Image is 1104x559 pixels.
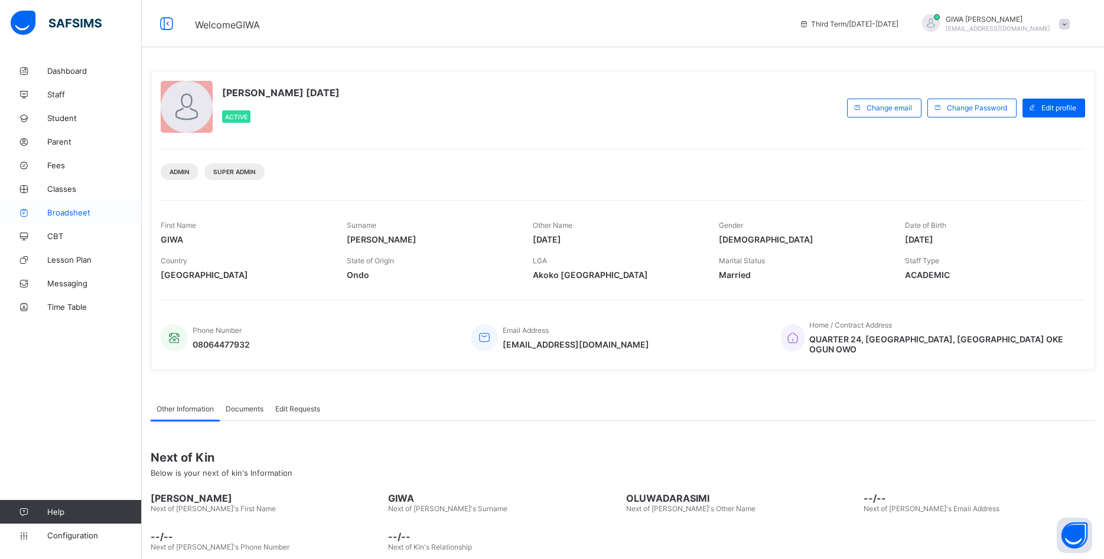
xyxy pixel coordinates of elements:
div: GIWAJEROME [910,14,1076,34]
span: Marital Status [719,256,765,265]
span: Broadsheet [47,208,142,217]
span: Date of Birth [905,221,946,230]
span: Other Name [533,221,572,230]
span: Next of [PERSON_NAME]'s Surname [388,504,507,513]
span: [PERSON_NAME] [347,234,515,244]
span: First Name [161,221,196,230]
span: Married [719,270,887,280]
span: Super Admin [213,168,256,175]
span: --/-- [388,531,620,542]
span: Next of [PERSON_NAME]'s Email Address [864,504,999,513]
span: Active [225,113,247,120]
span: Welcome GIWA [195,19,260,31]
span: Parent [47,137,142,146]
span: ACADEMIC [905,270,1073,280]
span: State of Origin [347,256,394,265]
span: Phone Number [193,326,242,335]
span: [DATE] [533,234,701,244]
span: --/-- [151,531,382,542]
span: Staff Type [905,256,939,265]
span: Ondo [347,270,515,280]
span: Email Address [503,326,549,335]
span: Staff [47,90,142,99]
span: Edit Requests [275,404,320,413]
span: Time Table [47,302,142,312]
span: [EMAIL_ADDRESS][DOMAIN_NAME] [503,339,649,349]
span: Dashboard [47,66,142,76]
button: Open asap [1057,518,1092,553]
span: Configuration [47,531,141,540]
span: Home / Contract Address [809,321,892,329]
span: Below is your next of kin's Information [151,468,292,478]
span: Country [161,256,187,265]
span: Lesson Plan [47,255,142,264]
span: Next of Kin [151,450,1095,465]
span: GIWA [161,234,329,244]
span: session/term information [799,19,898,28]
span: CBT [47,231,142,241]
span: Fees [47,161,142,170]
span: Other Information [157,404,214,413]
span: LGA [533,256,547,265]
span: Messaging [47,279,142,288]
span: --/-- [864,492,1095,504]
span: [PERSON_NAME] [151,492,382,504]
span: Edit profile [1041,103,1076,112]
span: Next of [PERSON_NAME]'s Phone Number [151,542,289,551]
span: [GEOGRAPHIC_DATA] [161,270,329,280]
span: Admin [170,168,190,175]
span: GIWA [388,492,620,504]
span: Help [47,507,141,516]
span: Akoko [GEOGRAPHIC_DATA] [533,270,701,280]
span: Student [47,113,142,123]
span: QUARTER 24, [GEOGRAPHIC_DATA], [GEOGRAPHIC_DATA] OKE OGUN OWO [809,334,1073,354]
span: OLUWADARASIMI [626,492,858,504]
span: Classes [47,184,142,194]
span: [DATE] [905,234,1073,244]
span: 08064477932 [193,339,250,349]
span: [PERSON_NAME] [DATE] [222,87,340,99]
span: Documents [226,404,263,413]
span: Gender [719,221,743,230]
span: Next of Kin's Relationship [388,542,472,551]
img: safsims [11,11,102,35]
span: Next of [PERSON_NAME]'s Other Name [626,504,755,513]
span: Change Password [947,103,1007,112]
span: GIWA [PERSON_NAME] [946,15,1050,24]
span: Change email [867,103,912,112]
span: [EMAIL_ADDRESS][DOMAIN_NAME] [946,25,1050,32]
span: [DEMOGRAPHIC_DATA] [719,234,887,244]
span: Surname [347,221,376,230]
span: Next of [PERSON_NAME]'s First Name [151,504,276,513]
